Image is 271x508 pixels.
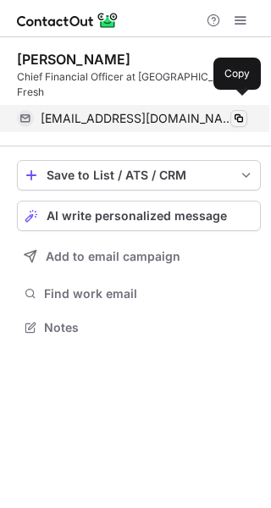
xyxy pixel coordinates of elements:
button: Find work email [17,282,261,306]
button: Add to email campaign [17,241,261,272]
span: AI write personalized message [47,209,227,223]
div: [PERSON_NAME] [17,51,130,68]
span: Add to email campaign [46,250,180,263]
button: Notes [17,316,261,340]
span: Find work email [44,286,254,301]
img: ContactOut v5.3.10 [17,10,119,30]
div: Save to List / ATS / CRM [47,168,231,182]
div: Chief Financial Officer at [GEOGRAPHIC_DATA] Fresh [17,69,261,100]
button: AI write personalized message [17,201,261,231]
button: save-profile-one-click [17,160,261,190]
span: Notes [44,320,254,335]
span: [EMAIL_ADDRESS][DOMAIN_NAME] [41,111,235,126]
